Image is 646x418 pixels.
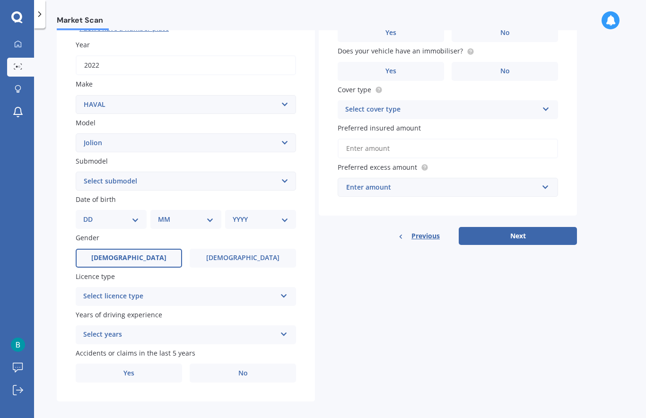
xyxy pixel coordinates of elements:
span: No [500,29,510,37]
span: No [500,67,510,75]
span: Make [76,80,93,89]
span: Submodel [76,157,108,165]
div: Select licence type [83,291,276,302]
input: YYYY [76,55,296,75]
span: Licence type [76,272,115,281]
span: Model [76,118,96,127]
div: Select cover type [345,104,538,115]
span: [DEMOGRAPHIC_DATA] [206,254,279,262]
img: ACg8ocKw_vTLTNdBSaxt4-35cJyKLXYlUz-TyVhM8nQ2VRzs-itFWQ=s96-c [11,338,25,352]
div: Select years [83,329,276,340]
span: No [238,369,248,377]
span: Accidents or claims in the last 5 years [76,348,195,357]
span: Cover type [338,85,371,94]
span: Years of driving experience [76,310,162,319]
span: Gender [76,234,99,243]
span: Previous [411,229,440,243]
span: Yes [385,67,396,75]
span: Preferred insured amount [338,123,421,132]
span: Date of birth [76,195,116,204]
span: Preferred excess amount [338,163,417,172]
input: Enter amount [338,139,558,158]
span: Yes [123,369,134,377]
span: Does your vehicle have an immobiliser? [338,47,463,56]
div: Enter amount [346,182,538,192]
button: Next [459,227,577,245]
span: Yes [385,29,396,37]
span: Market Scan [57,16,109,28]
span: [DEMOGRAPHIC_DATA] [91,254,166,262]
span: Year [76,40,90,49]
